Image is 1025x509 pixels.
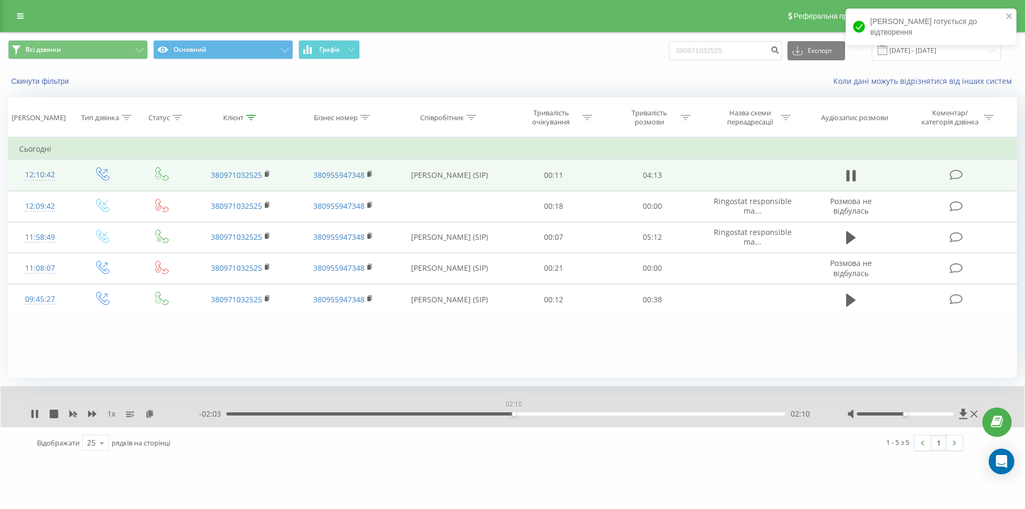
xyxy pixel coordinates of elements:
button: close [1006,12,1013,22]
div: Тривалість очікування [523,108,580,127]
td: [PERSON_NAME] (SIP) [394,284,504,315]
a: 380971032525 [211,263,262,273]
div: 1 - 5 з 5 [886,437,909,448]
div: Open Intercom Messenger [989,449,1014,474]
a: 380955947348 [313,201,365,211]
a: 380955947348 [313,170,365,180]
div: 12:09:42 [19,196,61,217]
div: 02:10 [503,397,524,412]
span: Розмова не відбулась [830,258,872,278]
input: Пошук за номером [669,41,782,60]
a: 380971032525 [211,294,262,304]
div: [PERSON_NAME] готується до відтворення [846,9,1016,45]
a: 380971032525 [211,170,262,180]
td: [PERSON_NAME] (SIP) [394,253,504,284]
div: Бізнес номер [314,113,358,122]
div: Тривалість розмови [621,108,678,127]
div: Аудіозапис розмови [821,113,888,122]
td: [PERSON_NAME] (SIP) [394,160,504,191]
td: 00:38 [603,284,701,315]
span: Ringostat responsible ma... [714,196,792,216]
td: 00:21 [504,253,603,284]
div: Тип дзвінка [81,113,119,122]
div: Співробітник [420,113,464,122]
span: 02:10 [791,409,810,419]
div: Клієнт [223,113,243,122]
button: Скинути фільтри [8,76,74,86]
div: 25 [87,437,96,448]
button: Основний [153,40,293,59]
span: Реферальна програма [794,12,872,20]
span: Ringostat responsible ma... [714,227,792,247]
a: 380955947348 [313,232,365,242]
div: 11:08:07 [19,258,61,279]
div: Статус [148,113,170,122]
span: Всі дзвінки [26,45,61,54]
div: Accessibility label [512,412,516,416]
a: 1 [931,435,947,450]
td: 00:11 [504,160,603,191]
a: 380955947348 [313,294,365,304]
div: Коментар/категорія дзвінка [919,108,981,127]
span: Графік [319,46,340,53]
td: 00:12 [504,284,603,315]
td: [PERSON_NAME] (SIP) [394,222,504,253]
td: Сьогодні [9,138,1017,160]
a: 380971032525 [211,201,262,211]
div: 09:45:27 [19,289,61,310]
button: Графік [298,40,360,59]
td: 05:12 [603,222,701,253]
div: [PERSON_NAME] [12,113,66,122]
div: 11:58:49 [19,227,61,248]
td: 04:13 [603,160,701,191]
div: Назва схеми переадресації [721,108,778,127]
a: 380971032525 [211,232,262,242]
button: Всі дзвінки [8,40,148,59]
td: 00:07 [504,222,603,253]
span: рядків на сторінці [112,438,170,448]
div: 12:10:42 [19,165,61,185]
a: 380955947348 [313,263,365,273]
span: Розмова не відбулась [830,196,872,216]
span: - 02:03 [199,409,226,419]
a: Коли дані можуть відрізнятися вiд інших систем [833,76,1017,86]
span: 1 x [107,409,115,419]
td: 00:00 [603,191,701,222]
span: Відображати [37,438,80,448]
button: Експорт [787,41,845,60]
div: Accessibility label [903,412,907,416]
td: 00:00 [603,253,701,284]
td: 00:18 [504,191,603,222]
